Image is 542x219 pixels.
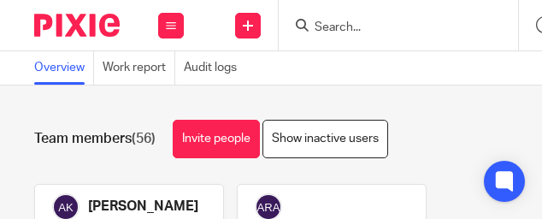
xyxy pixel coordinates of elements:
[34,130,156,148] h1: Team members
[34,51,94,85] a: Overview
[103,51,175,85] a: Work report
[184,51,245,85] a: Audit logs
[132,132,156,145] span: (56)
[313,21,467,36] input: Search
[34,14,120,37] img: Pixie
[262,120,388,158] a: Show inactive users
[173,120,260,158] a: Invite people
